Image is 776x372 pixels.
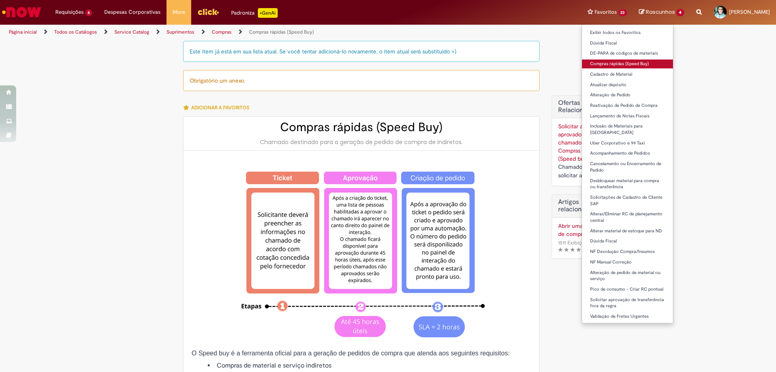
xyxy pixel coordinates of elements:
[558,222,612,238] a: Abrir uma requisição de compras (RC)
[582,91,673,100] a: Alteração de Pedido
[618,9,627,16] span: 23
[231,8,278,18] div: Padroniza
[114,29,149,35] a: Service Catalog
[729,9,770,15] span: [PERSON_NAME]
[582,285,673,294] a: Pico de consumo - Criar RC pontual
[104,8,160,16] span: Despesas Corporativas
[183,99,254,116] button: Adicionar a Favoritos
[197,6,219,18] img: click_logo_yellow_360x200.png
[1,4,42,20] img: ServiceNow
[558,199,612,213] h3: Artigos relacionados
[582,149,673,158] a: Acompanhamento de Pedidos
[191,104,249,111] span: Adicionar a Favoritos
[582,237,673,246] a: Dúvida Fiscal
[646,8,675,16] span: Rascunhos
[208,361,531,370] li: Compras de material e serviço indiretos
[558,100,612,114] h2: Ofertas Relacionadas
[582,112,673,121] a: Lançamento de Notas Fiscais
[85,9,92,16] span: 6
[258,8,278,18] p: +GenAi
[582,28,673,37] a: Exibir todos os Favoritos
[249,29,314,35] a: Compras rápidas (Speed Buy)
[582,101,673,110] a: Reativação de Pedido de Compra
[676,9,684,16] span: 4
[582,227,673,236] a: Alterar material de estoque para ND
[582,70,673,79] a: Cadastro de Material
[582,268,673,283] a: Alteração de pedido de material ou serviço
[582,81,673,89] a: Atualizar depósito
[639,9,684,16] a: Rascunhos
[183,41,540,62] div: Este item já está em sua lista atual. Se você tentar adicioná-lo novamente, o item atual será sub...
[9,29,37,35] a: Página inicial
[582,24,674,323] ul: Favoritos
[582,159,673,174] a: Cancelamento ou Encerramento de Pedido
[582,122,673,137] a: Inclusão de Materiais para [GEOGRAPHIC_DATA]
[173,8,185,16] span: More
[582,176,673,191] a: Desbloquear material para compra ou transferência
[558,239,590,246] span: 1511 Exibições
[55,8,84,16] span: Requisições
[212,29,232,35] a: Compras
[192,121,531,134] h2: Compras rápidas (Speed Buy)
[595,8,617,16] span: Favoritos
[582,193,673,208] a: Solicitações de Cadastro de Cliente SAP
[558,163,612,180] div: Chamado para solicitar acesso de aprovador ao ticket de Speed buy
[582,139,673,148] a: Uber Corporativo e 99 Taxi
[183,70,540,91] div: Obrigatório um anexo.
[192,350,510,357] span: O Speed buy é a ferramenta oficial para a geração de pedidos de compra que atenda aos seguintes r...
[582,39,673,48] a: Dúvida Fiscal
[582,49,673,58] a: DE-PARA de códigos de materiais
[167,29,194,35] a: Suprimentos
[582,295,673,310] a: Solicitar aprovação de transferência fora da regra
[582,60,673,68] a: Compras rápidas (Speed Buy)
[582,210,673,225] a: Alterar/Eliminar RC de planejamento central
[582,258,673,267] a: NF Manual Correção
[582,247,673,256] a: NF Devolução Compra/Insumos
[192,138,531,146] div: Chamado destinado para a geração de pedido de compra de indiretos.
[558,123,605,162] a: Solicitar acesso de aprovador ao chamado de Compras Rápidas (Speed buy)
[6,25,511,40] ul: Trilhas de página
[582,312,673,321] a: Validação de Fretes Urgentes
[552,95,618,186] div: Ofertas Relacionadas
[54,29,97,35] a: Todos os Catálogos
